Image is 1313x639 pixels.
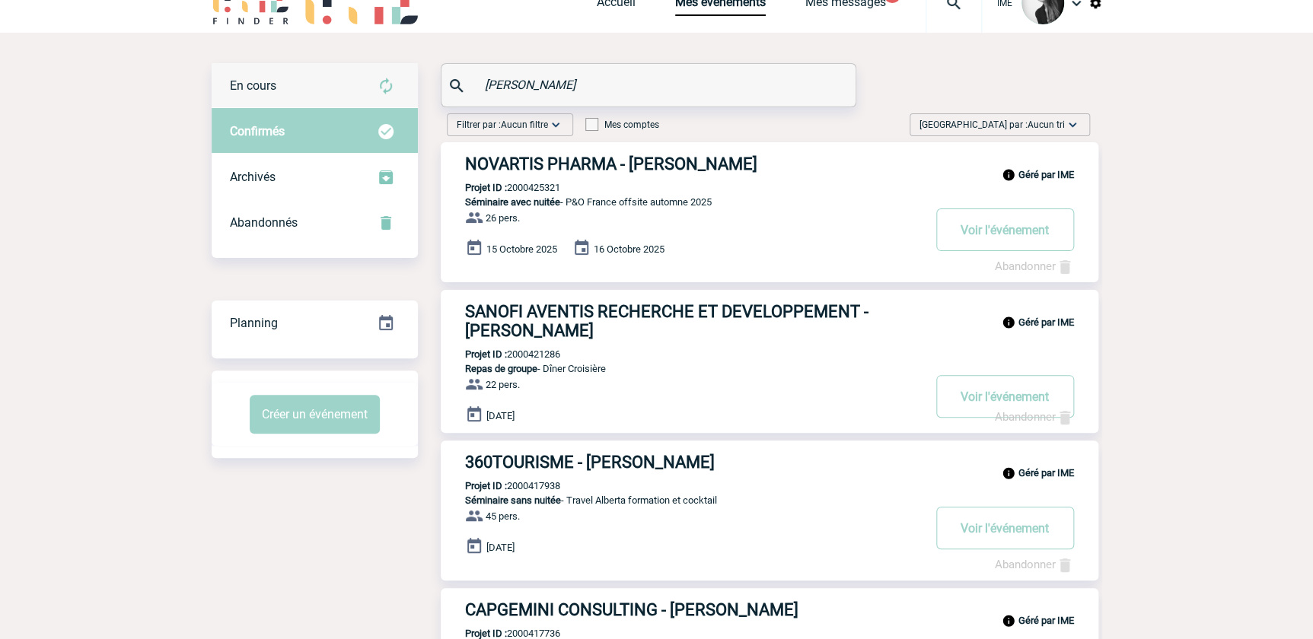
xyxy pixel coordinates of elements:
[1065,117,1080,132] img: baseline_expand_more_white_24dp-b.png
[936,208,1074,251] button: Voir l'événement
[936,375,1074,418] button: Voir l'événement
[441,196,922,208] p: - P&O France offsite automne 2025
[250,395,380,434] button: Créer un événement
[465,494,561,506] span: Séminaire sans nuitée
[1002,316,1015,329] img: info_black_24dp.svg
[465,363,537,374] span: Repas de groupe
[230,316,278,330] span: Planning
[486,410,515,421] span: [DATE]
[465,302,922,340] h3: SANOFI AVENTIS RECHERCHE ET DEVELOPPEMENT - [PERSON_NAME]
[1002,466,1015,480] img: info_black_24dp.svg
[441,480,560,491] p: 2000417938
[1028,119,1065,130] span: Aucun tri
[995,558,1074,571] a: Abandonner
[465,453,922,472] h3: 360TOURISME - [PERSON_NAME]
[230,170,276,184] span: Archivés
[212,63,418,109] div: Retrouvez ici tous vos évènements avant confirmation
[212,300,418,345] a: Planning
[441,494,922,506] p: - Travel Alberta formation et cocktail
[230,78,276,93] span: En cours
[1002,168,1015,182] img: info_black_24dp.svg
[441,154,1098,173] a: NOVARTIS PHARMA - [PERSON_NAME]
[230,124,285,138] span: Confirmés
[441,600,1098,619] a: CAPGEMINI CONSULTING - [PERSON_NAME]
[212,200,418,246] div: Retrouvez ici tous vos événements annulés
[486,510,520,522] span: 45 pers.
[465,154,922,173] h3: NOVARTIS PHARMA - [PERSON_NAME]
[585,119,659,130] label: Mes comptes
[441,628,560,639] p: 2000417736
[465,348,507,360] b: Projet ID :
[486,243,557,255] span: 15 Octobre 2025
[936,507,1074,549] button: Voir l'événement
[995,259,1074,273] a: Abandonner
[1018,169,1074,180] b: Géré par IME
[441,453,1098,472] a: 360TOURISME - [PERSON_NAME]
[486,212,520,224] span: 26 pers.
[481,74,820,96] input: Rechercher un événement par son nom
[465,182,507,193] b: Projet ID :
[465,196,560,208] span: Séminaire avec nuitée
[486,542,515,553] span: [DATE]
[995,410,1074,424] a: Abandonner
[441,348,560,360] p: 2000421286
[230,215,298,230] span: Abandonnés
[465,600,922,619] h3: CAPGEMINI CONSULTING - [PERSON_NAME]
[919,117,1065,132] span: [GEOGRAPHIC_DATA] par :
[548,117,563,132] img: baseline_expand_more_white_24dp-b.png
[501,119,548,130] span: Aucun filtre
[1018,615,1074,626] b: Géré par IME
[441,363,922,374] p: - Dîner Croisière
[486,379,520,390] span: 22 pers.
[457,117,548,132] span: Filtrer par :
[1018,316,1074,328] b: Géré par IME
[1018,467,1074,478] b: Géré par IME
[212,300,418,346] div: Retrouvez ici tous vos événements organisés par date et état d'avancement
[441,182,560,193] p: 2000425321
[212,154,418,200] div: Retrouvez ici tous les événements que vous avez décidé d'archiver
[441,302,1098,340] a: SANOFI AVENTIS RECHERCHE ET DEVELOPPEMENT - [PERSON_NAME]
[1002,614,1015,628] img: info_black_24dp.svg
[465,480,507,491] b: Projet ID :
[465,628,507,639] b: Projet ID :
[594,243,664,255] span: 16 Octobre 2025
